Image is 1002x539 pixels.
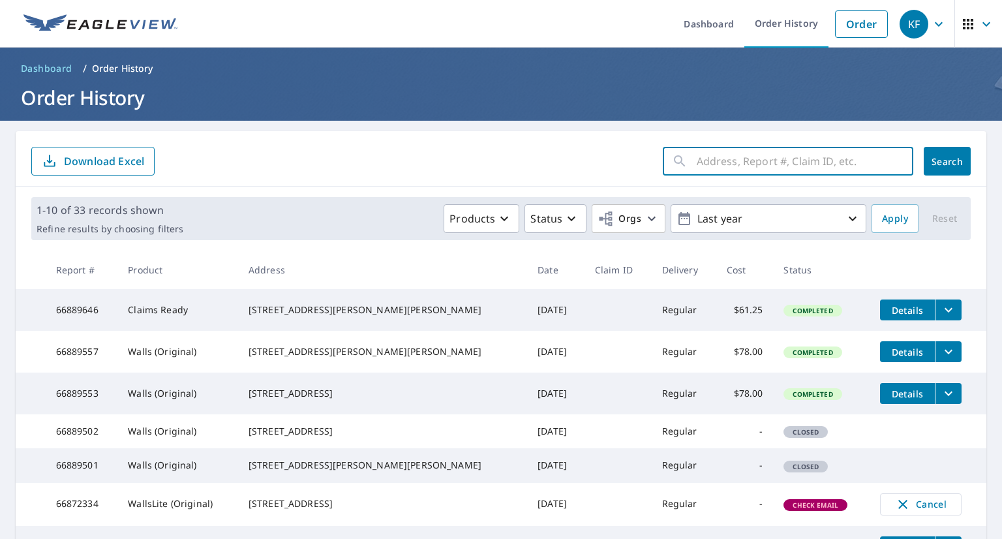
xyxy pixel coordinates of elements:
[117,414,238,448] td: Walls (Original)
[935,383,962,404] button: filesDropdownBtn-66889553
[900,10,928,38] div: KF
[16,58,986,79] nav: breadcrumb
[716,414,774,448] td: -
[934,155,960,168] span: Search
[83,61,87,76] li: /
[671,204,866,233] button: Last year
[46,483,118,526] td: 66872334
[16,84,986,111] h1: Order History
[23,14,177,34] img: EV Logo
[527,331,584,373] td: [DATE]
[92,62,153,75] p: Order History
[592,204,665,233] button: Orgs
[37,202,183,218] p: 1-10 of 33 records shown
[444,204,519,233] button: Products
[46,251,118,289] th: Report #
[888,304,927,316] span: Details
[894,497,948,512] span: Cancel
[652,414,716,448] td: Regular
[880,493,962,516] button: Cancel
[37,223,183,235] p: Refine results by choosing filters
[888,346,927,358] span: Details
[716,373,774,414] td: $78.00
[249,497,517,510] div: [STREET_ADDRESS]
[652,448,716,482] td: Regular
[584,251,652,289] th: Claim ID
[785,306,840,315] span: Completed
[449,211,495,226] p: Products
[924,147,971,176] button: Search
[249,425,517,438] div: [STREET_ADDRESS]
[21,62,72,75] span: Dashboard
[46,289,118,331] td: 66889646
[652,251,716,289] th: Delivery
[935,341,962,362] button: filesDropdownBtn-66889557
[31,147,155,176] button: Download Excel
[117,331,238,373] td: Walls (Original)
[46,373,118,414] td: 66889553
[935,300,962,320] button: filesDropdownBtn-66889646
[785,462,827,471] span: Closed
[888,388,927,400] span: Details
[716,483,774,526] td: -
[692,208,845,230] p: Last year
[117,251,238,289] th: Product
[46,414,118,448] td: 66889502
[716,289,774,331] td: $61.25
[117,448,238,482] td: Walls (Original)
[527,448,584,482] td: [DATE]
[249,387,517,400] div: [STREET_ADDRESS]
[882,211,908,227] span: Apply
[835,10,888,38] a: Order
[527,483,584,526] td: [DATE]
[785,501,846,510] span: Check Email
[880,383,935,404] button: detailsBtn-66889553
[117,289,238,331] td: Claims Ready
[652,289,716,331] td: Regular
[527,414,584,448] td: [DATE]
[785,390,840,399] span: Completed
[716,251,774,289] th: Cost
[249,345,517,358] div: [STREET_ADDRESS][PERSON_NAME][PERSON_NAME]
[527,251,584,289] th: Date
[652,373,716,414] td: Regular
[773,251,870,289] th: Status
[249,303,517,316] div: [STREET_ADDRESS][PERSON_NAME][PERSON_NAME]
[46,448,118,482] td: 66889501
[880,341,935,362] button: detailsBtn-66889557
[716,448,774,482] td: -
[527,289,584,331] td: [DATE]
[880,300,935,320] button: detailsBtn-66889646
[652,483,716,526] td: Regular
[530,211,562,226] p: Status
[238,251,527,289] th: Address
[598,211,641,227] span: Orgs
[117,373,238,414] td: Walls (Original)
[716,331,774,373] td: $78.00
[524,204,586,233] button: Status
[46,331,118,373] td: 66889557
[872,204,918,233] button: Apply
[16,58,78,79] a: Dashboard
[527,373,584,414] td: [DATE]
[785,427,827,437] span: Closed
[249,459,517,472] div: [STREET_ADDRESS][PERSON_NAME][PERSON_NAME]
[117,483,238,526] td: WallsLite (Original)
[697,143,913,179] input: Address, Report #, Claim ID, etc.
[64,154,144,168] p: Download Excel
[785,348,840,357] span: Completed
[652,331,716,373] td: Regular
